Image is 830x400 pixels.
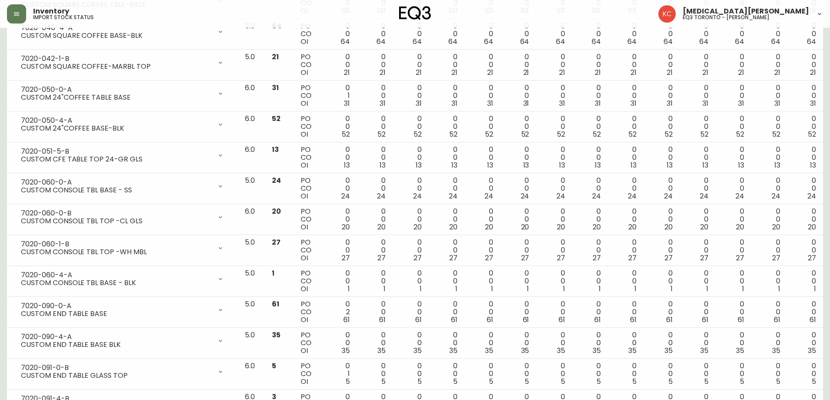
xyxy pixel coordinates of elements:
span: 21 [344,67,350,77]
div: 0 0 [400,115,421,138]
span: 24 [664,191,673,201]
div: 7020-051-5-BCUSTOM CFE TABLE TOP 24-GR GLS [14,146,231,165]
div: CUSTOM CONSOLE TBL BASE - SS [21,186,212,194]
div: 0 0 [507,22,529,46]
div: 7020-060-0-ACUSTOM CONSOLE TBL BASE - SS [14,177,231,196]
div: 0 0 [687,53,708,77]
td: 6.0 [238,204,265,235]
div: 0 0 [650,208,672,231]
span: 27 [377,253,386,263]
div: 7020-060-1-B [21,240,212,248]
div: PO CO [301,208,314,231]
span: 20 [808,222,816,232]
td: 5.0 [238,266,265,297]
span: 27 [664,253,673,263]
span: 20 [736,222,744,232]
div: 0 0 [400,177,421,200]
div: 0 0 [507,115,529,138]
div: 7020-091-0-BCUSTOM END TABLE GLASS TOP [14,362,231,381]
span: 64 [556,37,565,47]
span: 21 [487,67,493,77]
span: 27 [772,253,780,263]
span: 31 [702,98,708,108]
span: 27 [413,253,422,263]
span: 64 [735,37,744,47]
div: PO CO [301,84,314,108]
div: 0 0 [758,53,780,77]
div: 7020-060-4-A [21,271,212,279]
span: 24 [807,191,816,201]
div: 0 0 [364,208,386,231]
span: OI [301,37,308,47]
div: 0 0 [435,239,457,262]
span: 64 [484,37,493,47]
div: 0 0 [471,84,493,108]
div: 0 0 [471,53,493,77]
div: 7020-090-0-A [21,302,212,310]
div: CUSTOM CFE TABLE TOP 24-GR GLS [21,155,212,163]
div: 7020-060-0-B [21,209,212,217]
div: 7020-060-0-A [21,178,212,186]
span: 64 [627,37,637,47]
div: 0 0 [722,146,744,169]
span: OI [301,191,308,201]
span: 64 [413,37,422,47]
div: CUSTOM CONSOLE TBL TOP -WH MBL [21,248,212,256]
div: 0 0 [722,84,744,108]
span: 52 [593,129,601,139]
div: 0 0 [794,146,816,169]
span: [MEDICAL_DATA][PERSON_NAME] [683,8,809,15]
span: 52 [377,129,386,139]
div: 0 0 [364,22,386,46]
div: 0 0 [364,177,386,200]
span: 31 [416,98,422,108]
div: 0 0 [435,84,457,108]
span: 20 [449,222,457,232]
div: 0 0 [650,53,672,77]
div: 0 0 [722,239,744,262]
span: 24 [700,191,708,201]
span: 31 [774,98,780,108]
h5: import stock status [33,15,94,20]
div: 7020-060-0-BCUSTOM CONSOLE TBL TOP -CL GLS [14,208,231,227]
span: 27 [449,253,457,263]
div: 0 0 [758,146,780,169]
div: 0 0 [615,115,637,138]
span: 27 [736,253,744,263]
div: 0 0 [615,146,637,169]
td: 5.0 [238,19,265,50]
div: 0 1 [328,84,350,108]
div: 7020-060-4-ACUSTOM CONSOLE TBL BASE - BLK [14,269,231,289]
span: OI [301,129,308,139]
span: 31 [595,98,601,108]
div: 0 0 [400,146,421,169]
div: 0 0 [650,84,672,108]
span: 52 [449,129,457,139]
div: 0 0 [722,208,744,231]
span: 24 [341,191,350,201]
div: 7020-090-0-ACUSTOM END TABLE BASE [14,300,231,319]
span: 64 [592,37,601,47]
div: 0 0 [579,22,601,46]
div: 0 0 [722,177,744,200]
div: 0 0 [650,146,672,169]
div: 0 0 [579,115,601,138]
div: 0 0 [579,146,601,169]
span: 27 [808,253,816,263]
span: 52 [628,129,637,139]
div: 7020-051-5-B [21,148,212,155]
span: 64 [341,37,350,47]
div: 0 0 [471,177,493,200]
span: 64 [376,37,386,47]
span: 27 [521,253,529,263]
div: 0 0 [543,146,565,169]
span: 21 [559,67,565,77]
div: 0 0 [794,208,816,231]
span: 64 [448,37,457,47]
div: 0 0 [435,146,457,169]
div: 0 0 [758,84,780,108]
span: 27 [700,253,708,263]
span: 1 [272,268,274,278]
div: PO CO [301,146,314,169]
span: 27 [485,253,493,263]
